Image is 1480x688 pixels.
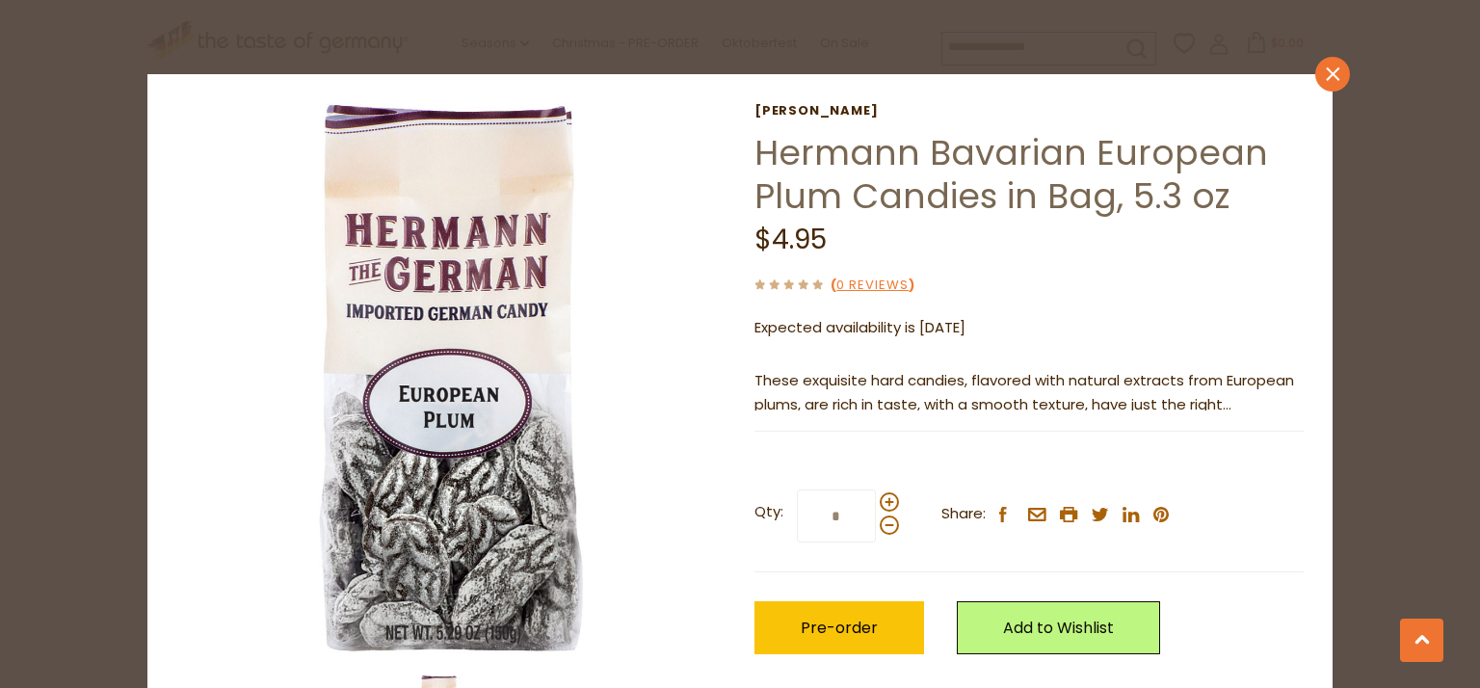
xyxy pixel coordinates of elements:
span: Share: [941,502,986,526]
strong: Qty: [754,500,783,524]
p: Expected availability is [DATE] [754,316,1304,340]
a: [PERSON_NAME] [754,103,1304,119]
p: These exquisite hard candies, flavored with natural extracts from European plums, are rich in tas... [754,369,1304,417]
span: $4.95 [754,221,827,258]
a: 0 Reviews [836,276,909,296]
button: Pre-order [754,601,924,654]
a: Add to Wishlist [957,601,1160,654]
img: Hermann The German European Plum Hard Candies [176,103,727,653]
span: Pre-order [801,617,878,639]
span: ( ) [831,276,914,294]
a: Hermann Bavarian European Plum Candies in Bag, 5.3 oz [754,128,1268,221]
input: Qty: [797,490,876,542]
